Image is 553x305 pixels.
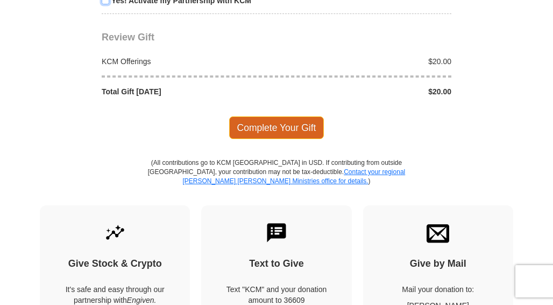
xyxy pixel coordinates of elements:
img: text-to-give.svg [265,221,288,244]
div: $20.00 [276,56,457,67]
span: Complete Your Gift [229,116,324,139]
span: Review Gift [102,32,154,43]
p: Mail your donation to: [382,284,494,295]
i: Engiven. [127,296,156,304]
img: envelope.svg [427,221,449,244]
img: give-by-stock.svg [104,221,126,244]
p: (All contributions go to KCM [GEOGRAPHIC_DATA] in USD. If contributing from outside [GEOGRAPHIC_D... [147,158,406,205]
h4: Give by Mail [382,258,494,270]
div: KCM Offerings [96,56,277,67]
div: $20.00 [276,86,457,97]
h4: Text to Give [220,258,332,270]
h4: Give Stock & Crypto [59,258,171,270]
div: Total Gift [DATE] [96,86,277,97]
